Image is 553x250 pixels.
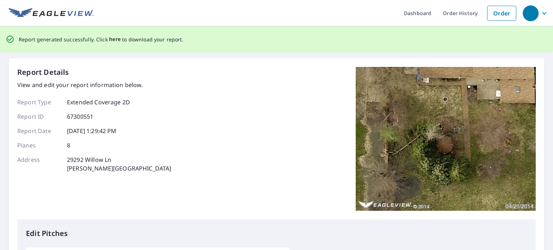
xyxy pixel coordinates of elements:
[26,228,527,239] p: Edit Pitches
[17,67,69,78] p: Report Details
[17,155,60,173] p: Address
[109,35,121,44] button: here
[17,127,60,135] p: Report Date
[67,127,117,135] p: [DATE] 1:29:42 PM
[17,81,171,89] p: View and edit your report information below.
[67,141,70,150] p: 8
[9,8,94,19] img: EV Logo
[67,112,93,121] p: 67300551
[17,112,60,121] p: Report ID
[19,35,184,44] p: Report generated successfully. Click to download your report.
[17,141,60,150] p: Planes
[487,6,516,21] a: Order
[356,67,536,211] img: Top image
[17,98,60,106] p: Report Type
[67,155,171,173] p: 29292 Willow Ln [PERSON_NAME][GEOGRAPHIC_DATA]
[67,98,130,106] p: Extended Coverage 2D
